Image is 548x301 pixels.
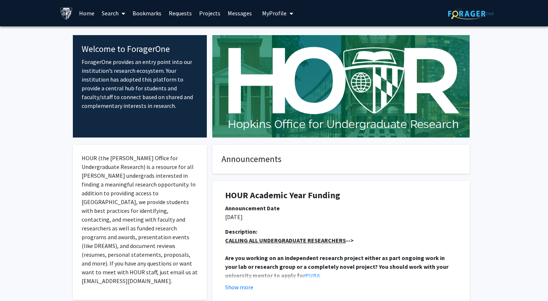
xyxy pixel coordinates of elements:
[60,7,73,20] img: Johns Hopkins University Logo
[221,154,461,165] h4: Announcements
[225,212,457,221] p: [DATE]
[129,0,165,26] a: Bookmarks
[225,227,457,236] div: Description:
[225,283,253,291] button: Show more
[5,268,31,296] iframe: Chat
[225,237,346,244] u: CALLING ALL UNDERGRADUATE RESEARCHERS
[224,0,256,26] a: Messages
[82,44,198,54] h4: Welcome to ForagerOne
[225,237,354,244] strong: -->
[82,154,198,285] p: HOUR (the [PERSON_NAME] Office for Undergraduate Research) is a resource for all [PERSON_NAME] un...
[165,0,195,26] a: Requests
[225,254,450,279] strong: Are you working on an independent research project either as part ongoing work in your lab or res...
[195,0,224,26] a: Projects
[98,0,129,26] a: Search
[212,35,470,138] img: Cover Image
[225,204,457,212] div: Announcement Date
[225,253,457,280] p: .
[225,190,457,201] h1: HOUR Academic Year Funding
[82,57,198,110] p: ForagerOne provides an entry point into our institution’s research ecosystem. Your institution ha...
[448,8,494,19] img: ForagerOne Logo
[75,0,98,26] a: Home
[262,10,287,17] span: My Profile
[305,272,320,279] a: PURA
